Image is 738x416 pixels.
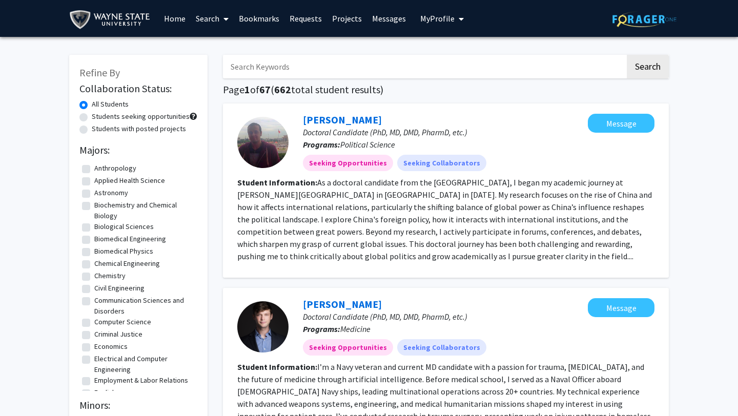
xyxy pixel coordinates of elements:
[237,177,652,261] fg-read-more: As a doctoral candidate from the [GEOGRAPHIC_DATA], I began my academic journey at [PERSON_NAME][...
[303,324,340,334] b: Programs:
[274,83,291,96] span: 662
[327,1,367,36] a: Projects
[159,1,191,36] a: Home
[234,1,284,36] a: Bookmarks
[94,375,188,386] label: Employment & Labor Relations
[94,175,165,186] label: Applied Health Science
[94,317,151,327] label: Computer Science
[284,1,327,36] a: Requests
[223,55,625,78] input: Search Keywords
[588,298,654,317] button: Message Brandon Rogers
[397,339,486,356] mat-chip: Seeking Collaborators
[259,83,271,96] span: 67
[94,283,145,294] label: Civil Engineering
[303,139,340,150] b: Programs:
[79,399,197,411] h2: Minors:
[397,155,486,171] mat-chip: Seeking Collaborators
[79,144,197,156] h2: Majors:
[79,82,197,95] h2: Collaboration Status:
[94,271,126,281] label: Chemistry
[237,177,317,188] b: Student Information:
[340,139,395,150] span: Political Science
[303,155,393,171] mat-chip: Seeking Opportunities
[94,387,116,398] label: English
[303,339,393,356] mat-chip: Seeking Opportunities
[303,113,382,126] a: [PERSON_NAME]
[191,1,234,36] a: Search
[94,329,142,340] label: Criminal Justice
[94,188,128,198] label: Astronomy
[92,111,190,122] label: Students seeking opportunities
[303,311,467,322] span: Doctoral Candidate (PhD, MD, DMD, PharmD, etc.)
[94,295,195,317] label: Communication Sciences and Disorders
[94,341,128,352] label: Economics
[69,8,155,31] img: Wayne State University Logo
[244,83,250,96] span: 1
[367,1,411,36] a: Messages
[94,221,154,232] label: Biological Sciences
[340,324,371,334] span: Medicine
[92,123,186,134] label: Students with posted projects
[420,13,455,24] span: My Profile
[588,114,654,133] button: Message Mitchell Gallagher
[94,353,195,375] label: Electrical and Computer Engineering
[79,66,120,79] span: Refine By
[612,11,676,27] img: ForagerOne Logo
[92,99,129,110] label: All Students
[303,298,382,310] a: [PERSON_NAME]
[237,362,317,372] b: Student Information:
[94,163,136,174] label: Anthropology
[94,246,153,257] label: Biomedical Physics
[94,234,166,244] label: Biomedical Engineering
[8,370,44,408] iframe: Chat
[223,84,669,96] h1: Page of ( total student results)
[94,200,195,221] label: Biochemistry and Chemical Biology
[94,258,160,269] label: Chemical Engineering
[627,55,669,78] button: Search
[303,127,467,137] span: Doctoral Candidate (PhD, MD, DMD, PharmD, etc.)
